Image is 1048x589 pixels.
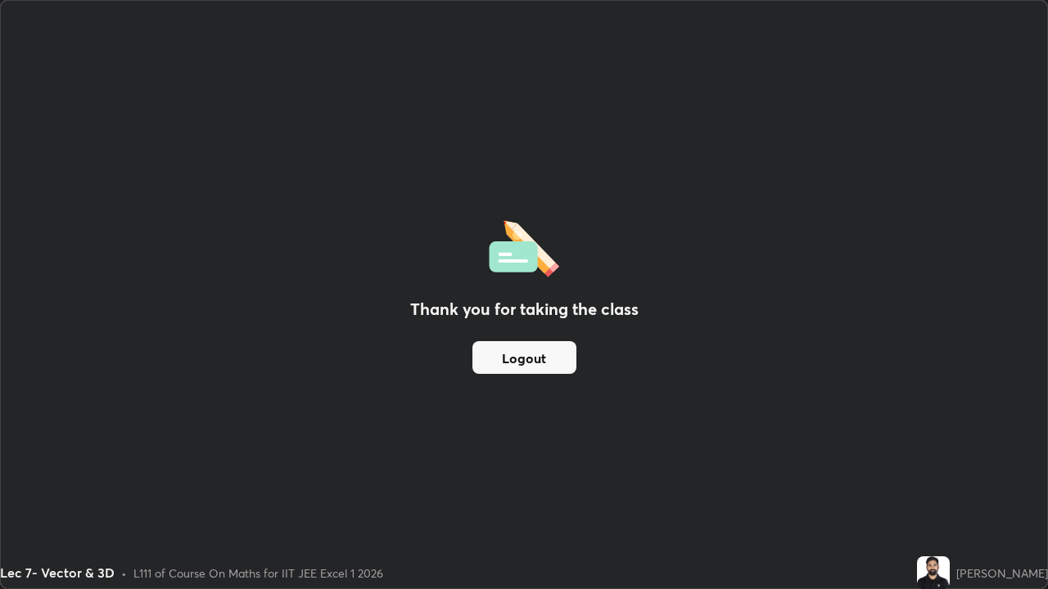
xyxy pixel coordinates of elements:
[472,341,576,374] button: Logout
[410,297,639,321] h2: Thank you for taking the class
[489,215,559,277] img: offlineFeedback.1438e8b3.svg
[121,564,127,582] div: •
[133,564,383,582] div: L111 of Course On Maths for IIT JEE Excel 1 2026
[917,556,950,589] img: 04b9fe4193d640e3920203b3c5aed7f4.jpg
[956,564,1048,582] div: [PERSON_NAME]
